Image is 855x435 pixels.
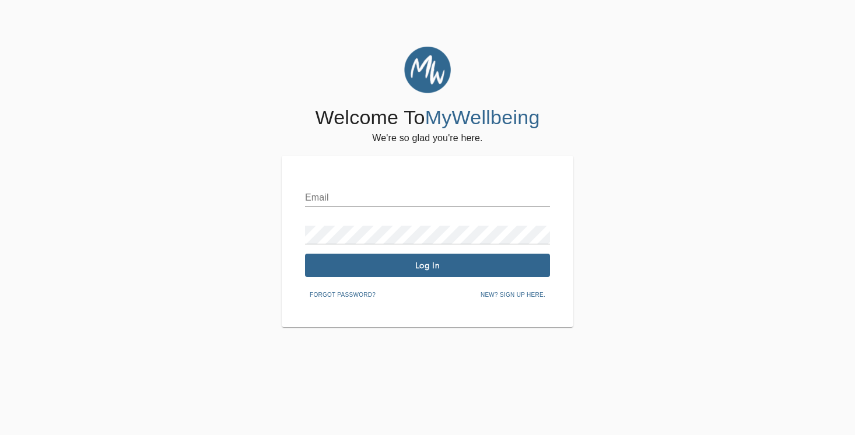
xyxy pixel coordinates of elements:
h4: Welcome To [315,106,539,130]
span: MyWellbeing [425,106,540,128]
a: Forgot password? [305,289,380,299]
span: Log In [310,260,545,271]
span: Forgot password? [310,290,376,300]
h6: We're so glad you're here. [372,130,482,146]
span: New? Sign up here. [481,290,545,300]
button: Forgot password? [305,286,380,304]
img: MyWellbeing [404,47,451,93]
button: Log In [305,254,550,277]
button: New? Sign up here. [476,286,550,304]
